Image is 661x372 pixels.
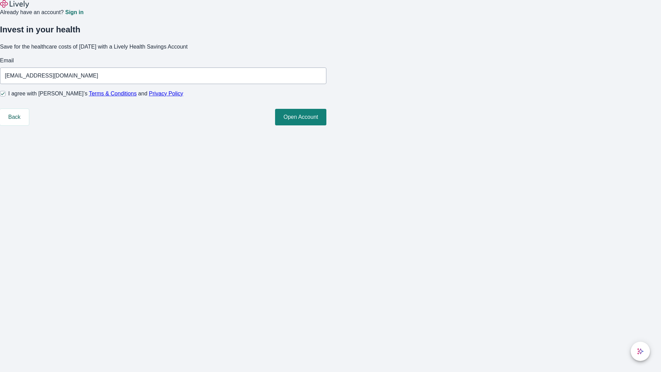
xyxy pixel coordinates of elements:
a: Sign in [65,10,83,15]
a: Privacy Policy [149,91,183,96]
svg: Lively AI Assistant [637,348,644,355]
span: I agree with [PERSON_NAME]’s and [8,90,183,98]
a: Terms & Conditions [89,91,137,96]
button: chat [631,342,650,361]
button: Open Account [275,109,326,125]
